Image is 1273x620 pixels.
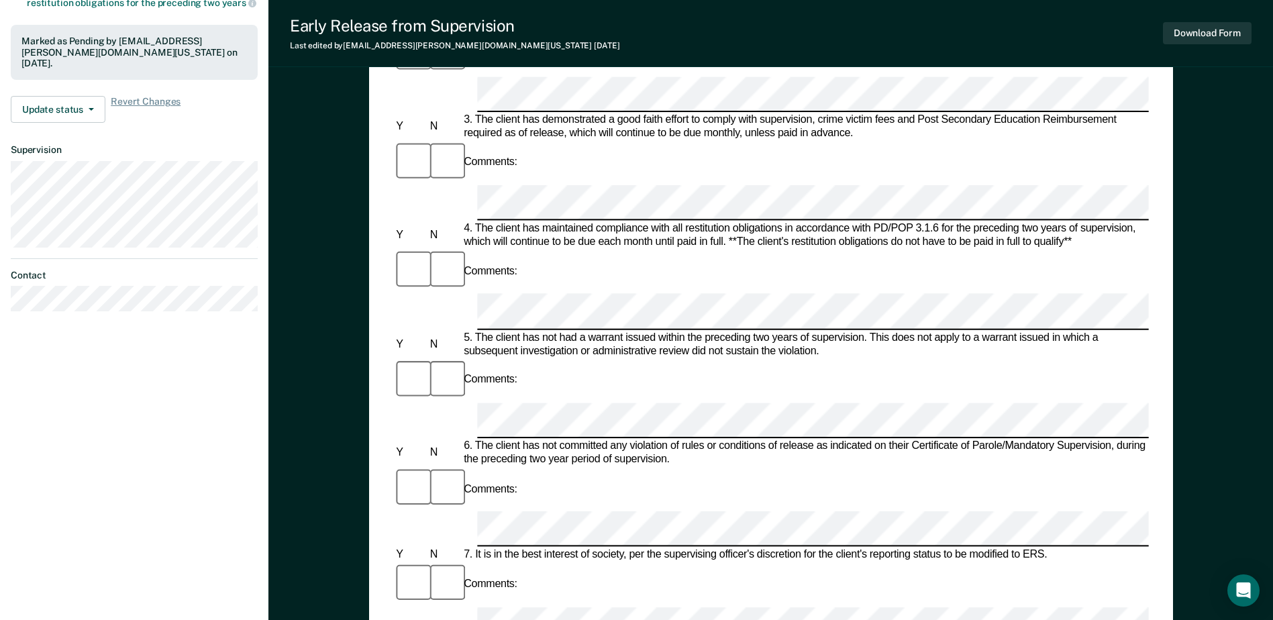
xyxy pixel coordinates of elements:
div: Last edited by [EMAIL_ADDRESS][PERSON_NAME][DOMAIN_NAME][US_STATE] [290,41,619,50]
div: Y [393,229,427,242]
div: Y [393,548,427,562]
div: Comments: [461,374,520,387]
div: Early Release from Supervision [290,16,619,36]
div: N [427,338,460,351]
div: 7. It is in the best interest of society, per the supervising officer's discretion for the client... [461,548,1149,562]
div: Y [393,120,427,134]
div: N [427,120,460,134]
div: Comments: [461,482,520,496]
div: N [427,446,460,460]
div: Open Intercom Messenger [1227,574,1260,607]
div: 3. The client has demonstrated a good faith effort to comply with supervision, crime victim fees ... [461,113,1149,140]
div: Comments: [461,156,520,170]
div: 6. The client has not committed any violation of rules or conditions of release as indicated on t... [461,440,1149,466]
div: Y [393,446,427,460]
dt: Supervision [11,144,258,156]
div: 4. The client has maintained compliance with all restitution obligations in accordance with PD/PO... [461,222,1149,249]
div: Comments: [461,265,520,278]
div: Marked as Pending by [EMAIL_ADDRESS][PERSON_NAME][DOMAIN_NAME][US_STATE] on [DATE]. [21,36,247,69]
span: [DATE] [594,41,619,50]
span: Revert Changes [111,96,181,123]
button: Update status [11,96,105,123]
div: 5. The client has not had a warrant issued within the preceding two years of supervision. This do... [461,331,1149,358]
div: Y [393,338,427,351]
div: N [427,229,460,242]
dt: Contact [11,270,258,281]
button: Download Form [1163,22,1252,44]
div: N [427,548,460,562]
div: Comments: [461,578,520,591]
